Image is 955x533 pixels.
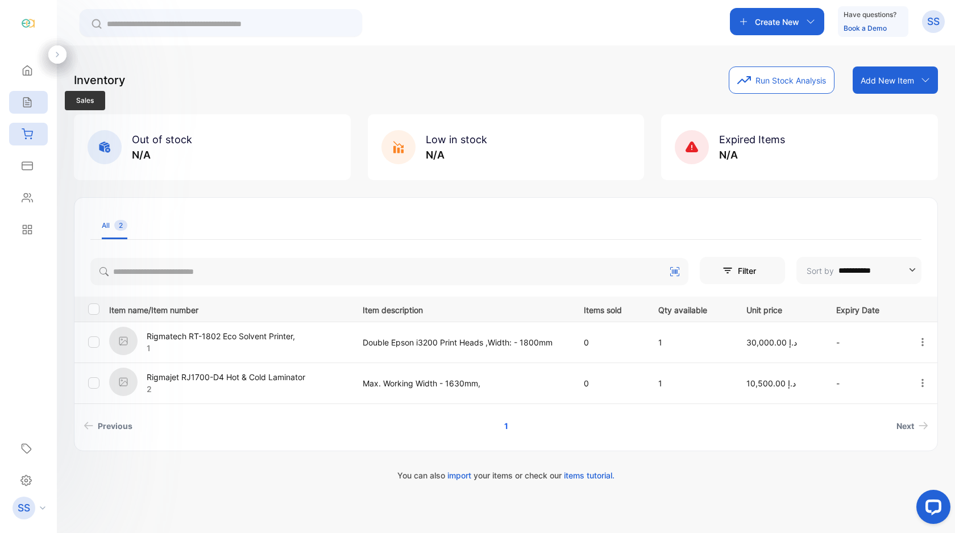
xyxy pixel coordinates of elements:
[836,336,894,348] p: -
[147,371,305,383] p: Rigmajet RJ1700-D4 Hot & Cold Laminator
[98,420,132,432] span: Previous
[114,220,127,231] span: 2
[564,470,614,480] span: items tutorial.
[109,327,138,355] img: item
[363,336,560,348] p: Double Epson i3200 Print Heads ,Width: - 1800mm
[65,91,105,110] span: Sales
[746,338,797,347] span: د.إ 30,000.00
[18,501,30,515] p: SS
[584,336,635,348] p: 0
[74,469,938,481] p: You can also your items or check our
[109,368,138,396] img: item
[927,14,940,29] p: SS
[746,378,796,388] span: د.إ 10,500.00
[729,66,834,94] button: Run Stock Analysis
[584,302,635,316] p: Items sold
[109,302,348,316] p: Item name/Item number
[79,415,137,436] a: Previous page
[719,147,785,163] p: N/A
[896,420,914,432] span: Next
[74,415,937,436] ul: Pagination
[363,377,560,389] p: Max. Working Width - 1630mm,
[447,470,471,480] span: import
[844,9,896,20] p: Have questions?
[836,377,894,389] p: -
[746,302,813,316] p: Unit price
[363,302,560,316] p: Item description
[658,336,723,348] p: 1
[132,134,192,145] span: Out of stock
[807,265,834,277] p: Sort by
[20,15,37,32] img: logo
[844,24,887,32] a: Book a Demo
[892,415,933,436] a: Next page
[147,383,305,395] p: 2
[658,302,723,316] p: Qty available
[426,134,487,145] span: Low in stock
[796,257,921,284] button: Sort by
[147,342,295,354] p: 1
[102,220,127,231] div: All
[74,72,125,89] p: Inventory
[861,74,914,86] p: Add New Item
[907,485,955,533] iframe: LiveChat chat widget
[730,8,824,35] button: Create New
[658,377,723,389] p: 1
[755,16,799,28] p: Create New
[147,330,295,342] p: Rigmatech RT-1802 Eco Solvent Printer,
[132,147,192,163] p: N/A
[836,302,894,316] p: Expiry Date
[426,147,487,163] p: N/A
[719,134,785,145] span: Expired Items
[584,377,635,389] p: 0
[922,8,945,35] button: SS
[491,415,522,436] a: Page 1 is your current page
